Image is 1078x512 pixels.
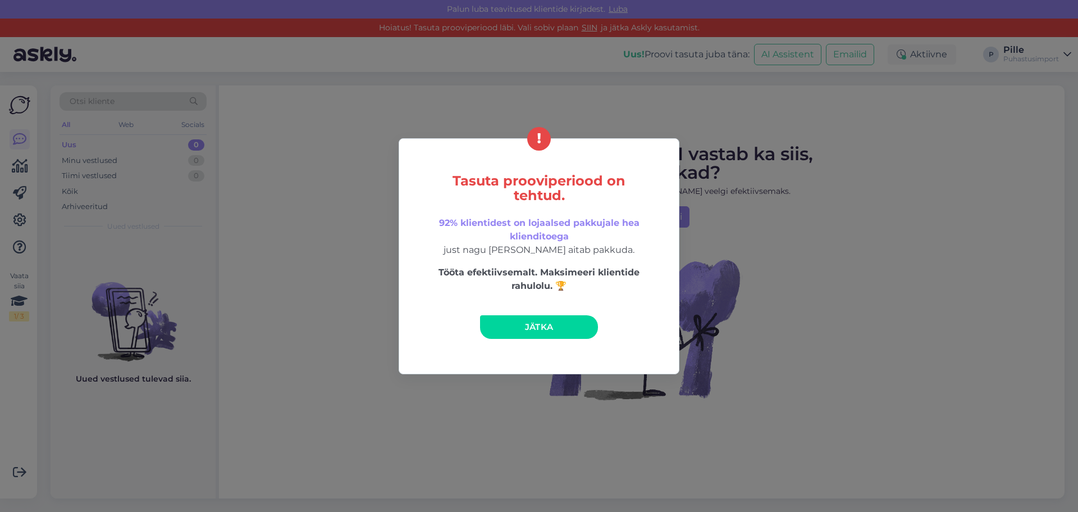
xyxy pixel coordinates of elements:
span: 92% klientidest on lojaalsed pakkujale hea klienditoega [439,218,640,242]
a: Jätka [480,315,598,339]
span: Jätka [525,321,554,332]
p: just nagu [PERSON_NAME] aitab pakkuda. [423,216,655,257]
h5: Tasuta prooviperiood on tehtud. [423,174,655,203]
p: Tööta efektiivsemalt. Maksimeeri klientide rahulolu. 🏆 [423,266,655,293]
